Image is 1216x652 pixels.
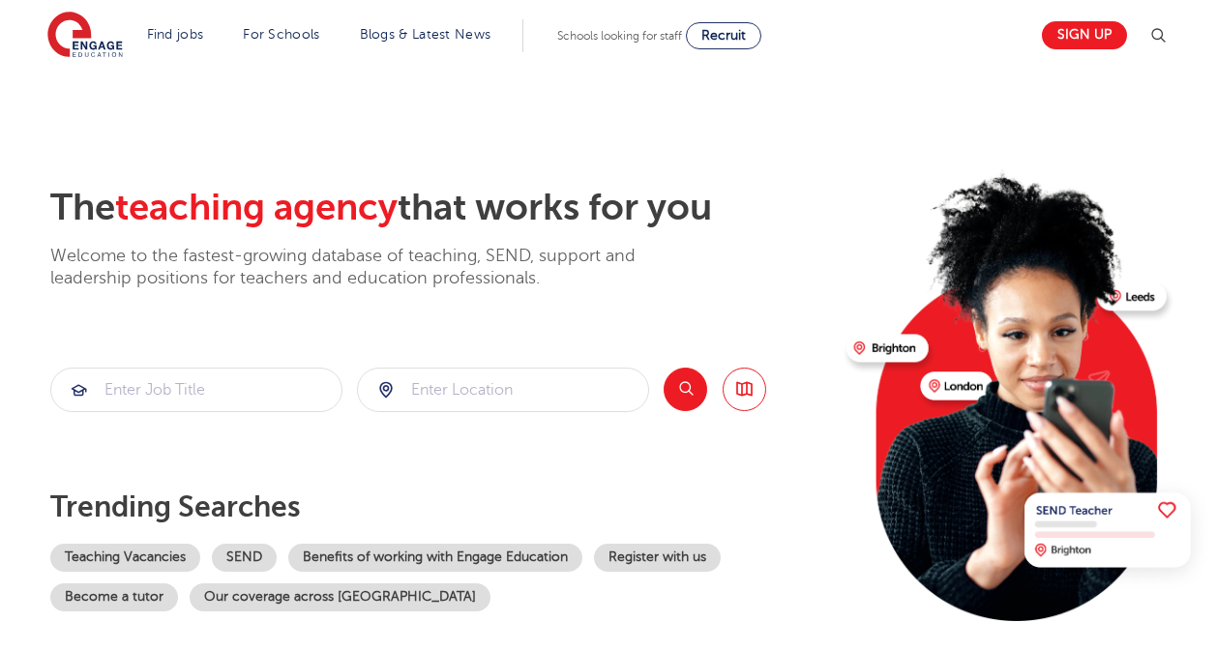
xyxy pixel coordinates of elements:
[190,583,490,611] a: Our coverage across [GEOGRAPHIC_DATA]
[50,245,689,290] p: Welcome to the fastest-growing database of teaching, SEND, support and leadership positions for t...
[686,22,761,49] a: Recruit
[50,583,178,611] a: Become a tutor
[664,368,707,411] button: Search
[50,368,342,412] div: Submit
[115,187,398,228] span: teaching agency
[51,369,341,411] input: Submit
[243,27,319,42] a: For Schools
[50,489,831,524] p: Trending searches
[50,186,831,230] h2: The that works for you
[358,369,648,411] input: Submit
[50,544,200,572] a: Teaching Vacancies
[288,544,582,572] a: Benefits of working with Engage Education
[594,544,721,572] a: Register with us
[147,27,204,42] a: Find jobs
[212,544,277,572] a: SEND
[701,28,746,43] span: Recruit
[557,29,682,43] span: Schools looking for staff
[47,12,123,60] img: Engage Education
[360,27,491,42] a: Blogs & Latest News
[1042,21,1127,49] a: Sign up
[357,368,649,412] div: Submit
